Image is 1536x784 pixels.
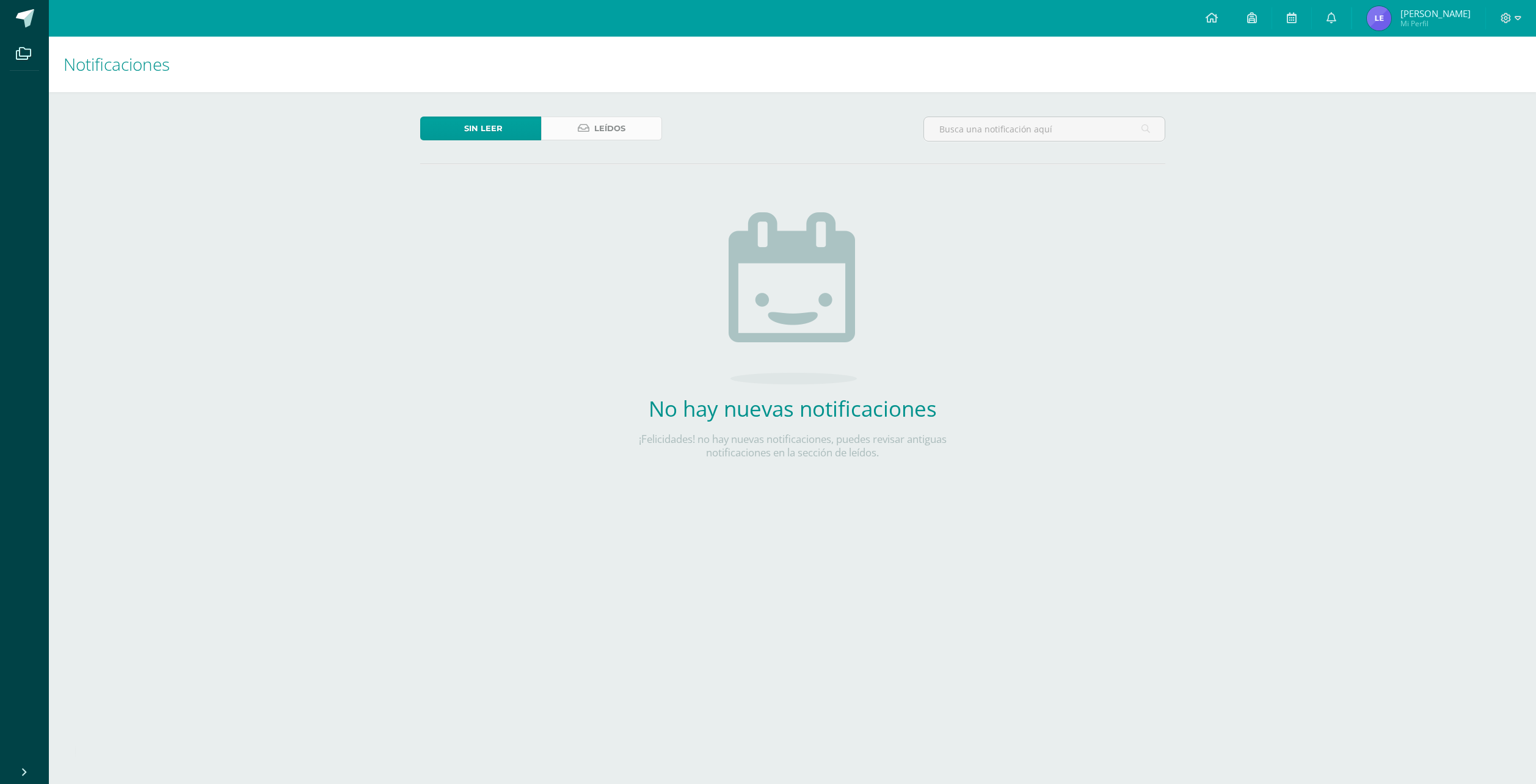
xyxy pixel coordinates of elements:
h2: No hay nuevas notificaciones [613,394,973,423]
span: Mi Perfil [1400,18,1471,29]
a: Leídos [541,117,662,140]
span: Notificaciones [64,52,170,76]
span: Sin leer [464,117,503,140]
img: no_activities.png [729,212,857,384]
p: ¡Felicidades! no hay nuevas notificaciones, puedes revisar antiguas notificaciones en la sección ... [613,433,973,459]
input: Busca una notificación aquí [924,117,1165,141]
span: [PERSON_NAME] [1400,7,1471,20]
img: ef2f17affd3ce01d0abdce98f34cef77.png [1367,6,1391,31]
span: Leídos [594,117,625,140]
a: Sin leer [420,117,541,140]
